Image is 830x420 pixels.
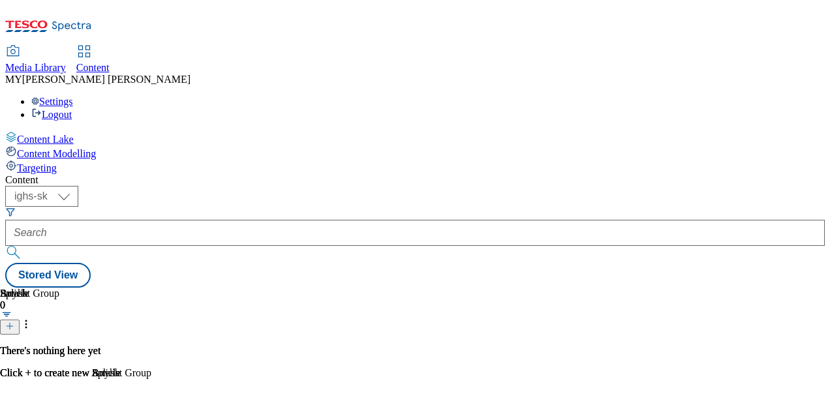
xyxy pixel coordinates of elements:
span: MY [5,74,22,85]
a: Settings [31,96,73,107]
a: Content Modelling [5,145,825,160]
span: Media Library [5,62,66,73]
svg: Search Filters [5,207,16,217]
a: Content [76,46,110,74]
input: Search [5,220,825,246]
a: Targeting [5,160,825,174]
span: Targeting [17,162,57,173]
a: Content Lake [5,131,825,145]
a: Logout [31,109,72,120]
span: Content Lake [17,134,74,145]
button: Stored View [5,263,91,288]
span: Content Modelling [17,148,96,159]
a: Media Library [5,46,66,74]
span: Content [76,62,110,73]
div: Content [5,174,825,186]
span: [PERSON_NAME] [PERSON_NAME] [22,74,191,85]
